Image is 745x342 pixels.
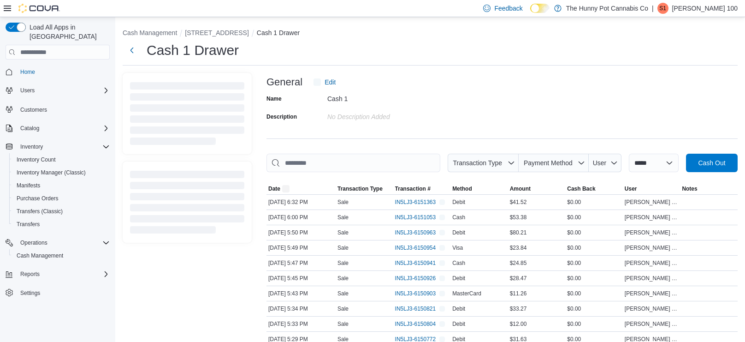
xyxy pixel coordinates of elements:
span: Purchase Orders [13,193,110,204]
span: Reports [17,269,110,280]
button: Catalog [2,122,113,135]
span: Inventory Manager (Classic) [13,167,110,178]
span: Visa [452,244,463,252]
span: Amount [510,185,531,192]
button: Edit [310,73,339,91]
p: Sale [337,290,349,297]
p: Sale [337,305,349,312]
span: Inventory Manager (Classic) [17,169,86,176]
div: $0.00 [565,303,623,314]
p: | [652,3,654,14]
button: IN5LJ3-6151053 [395,212,445,223]
span: [PERSON_NAME] 100 [625,290,679,297]
button: Users [17,85,38,96]
button: Payment Method [519,154,589,172]
input: This is a search bar. As you type, the results lower in the page will automatically filter. [266,154,440,172]
span: Cash Out [698,158,725,168]
span: Reports [20,270,40,278]
div: Sarah 100 [657,3,668,14]
button: Cash Management [123,29,177,36]
span: $80.21 [510,229,527,236]
span: User [593,159,607,167]
button: Inventory Count [9,153,113,166]
span: Inventory Count [17,156,56,163]
button: Notes [680,183,738,194]
button: Cash Out [686,154,738,172]
span: Edit [325,78,336,87]
p: Sale [337,229,349,236]
span: $24.85 [510,259,527,267]
span: Transfers (Classic) [13,206,110,217]
span: [PERSON_NAME] 100 [625,198,679,206]
div: [DATE] 5:50 PM [266,227,336,238]
span: [PERSON_NAME] 100 [625,320,679,328]
button: Settings [2,286,113,300]
span: Date [268,185,280,192]
div: $0.00 [565,227,623,238]
p: Sale [337,244,349,252]
span: Inventory Count [13,154,110,165]
span: Debit [452,198,465,206]
span: Manifests [17,182,40,189]
button: Transaction # [393,183,451,194]
p: Sale [337,214,349,221]
span: Manifests [13,180,110,191]
span: $23.84 [510,244,527,252]
a: Transfers [13,219,43,230]
span: $12.00 [510,320,527,328]
div: No Description added [327,109,451,120]
span: [PERSON_NAME] 100 [625,259,679,267]
span: Transfers [17,221,40,228]
span: S1 [659,3,666,14]
span: Payment Method [524,159,573,167]
span: IN5LJ3-6150963 [395,229,436,236]
button: Next [123,41,141,60]
p: Sale [337,259,349,267]
span: IN5LJ3-6150903 [395,290,436,297]
span: IN5LJ3-6150804 [395,320,436,328]
button: Transfers (Classic) [9,205,113,218]
span: Purchase Orders [17,195,59,202]
div: [DATE] 5:49 PM [266,242,336,253]
button: IN5LJ3-6150954 [395,242,445,253]
span: Loading [130,173,244,235]
button: IN5LJ3-6150941 [395,258,445,269]
button: Cash Management [9,249,113,262]
span: Debit [452,229,465,236]
button: Inventory [17,141,47,152]
span: $41.52 [510,198,527,206]
div: $0.00 [565,288,623,299]
button: Operations [17,237,51,248]
a: Manifests [13,180,44,191]
button: Home [2,65,113,78]
button: Inventory [2,140,113,153]
span: Transfers [13,219,110,230]
button: IN5LJ3-6150821 [395,303,445,314]
h3: General [266,77,302,88]
span: Transfers (Classic) [17,208,63,215]
div: Cash 1 [327,91,451,102]
button: Transfers [9,218,113,231]
span: Method [452,185,472,192]
span: Operations [17,237,110,248]
span: Cash [452,214,465,221]
button: IN5LJ3-6151363 [395,197,445,208]
p: Sale [337,320,349,328]
span: $53.38 [510,214,527,221]
p: [PERSON_NAME] 100 [672,3,738,14]
button: Cash Back [565,183,623,194]
nav: An example of EuiBreadcrumbs [123,28,738,39]
div: [DATE] 6:32 PM [266,197,336,208]
span: Catalog [17,123,110,134]
span: [PERSON_NAME] 100 [625,229,679,236]
span: Transaction Type [337,185,383,192]
span: [PERSON_NAME] 100 [625,275,679,282]
span: IN5LJ3-6150821 [395,305,436,312]
span: Cash Back [567,185,595,192]
span: Feedback [494,4,522,13]
nav: Complex example [6,61,110,324]
div: $0.00 [565,197,623,208]
span: IN5LJ3-6150941 [395,259,436,267]
h1: Cash 1 Drawer [147,41,239,60]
